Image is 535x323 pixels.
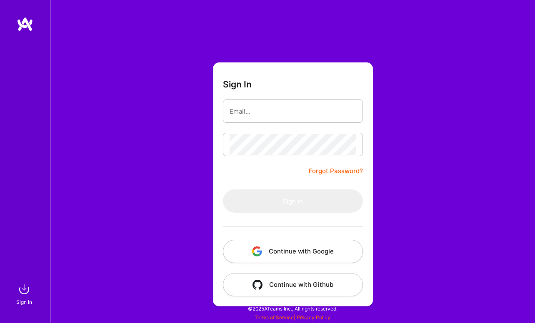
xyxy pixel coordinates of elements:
a: sign inSign In [17,281,32,306]
a: Terms of Service [255,314,294,321]
a: Privacy Policy [297,314,330,321]
img: sign in [16,281,32,298]
img: icon [252,246,262,256]
div: © 2025 ATeams Inc., All rights reserved. [50,298,535,319]
button: Sign In [223,189,363,213]
img: logo [17,17,33,32]
a: Forgot Password? [309,166,363,176]
button: Continue with Github [223,273,363,296]
img: icon [252,280,262,290]
input: Email... [230,101,356,122]
h3: Sign In [223,79,252,89]
button: Continue with Google [223,240,363,263]
div: Sign In [16,298,32,306]
span: | [255,314,330,321]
